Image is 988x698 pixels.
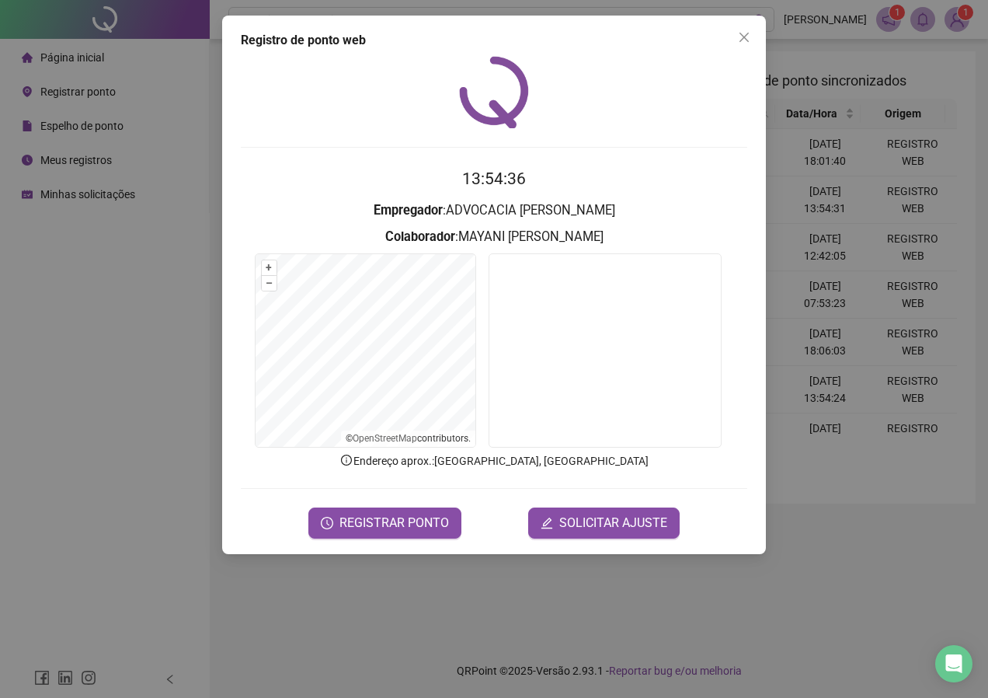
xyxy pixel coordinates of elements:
[738,31,750,44] span: close
[462,169,526,188] time: 13:54:36
[241,31,747,50] div: Registro de ponto web
[935,645,972,682] div: Open Intercom Messenger
[732,25,757,50] button: Close
[385,229,455,244] strong: Colaborador
[339,453,353,467] span: info-circle
[339,514,449,532] span: REGISTRAR PONTO
[308,508,461,539] button: REGISTRAR PONTO
[346,433,471,444] li: © contributors.
[559,514,667,532] span: SOLICITAR AJUSTE
[459,56,529,128] img: QRPoint
[262,276,277,291] button: –
[321,517,333,529] span: clock-circle
[541,517,553,529] span: edit
[241,201,747,221] h3: : ADVOCACIA [PERSON_NAME]
[528,508,680,539] button: editSOLICITAR AJUSTE
[353,433,417,444] a: OpenStreetMap
[241,452,747,469] p: Endereço aprox. : [GEOGRAPHIC_DATA], [GEOGRAPHIC_DATA]
[374,203,443,218] strong: Empregador
[241,227,747,247] h3: : MAYANI [PERSON_NAME]
[262,260,277,275] button: +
